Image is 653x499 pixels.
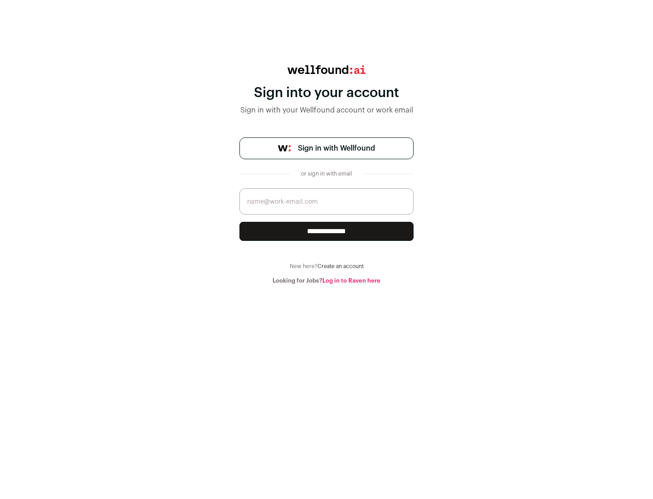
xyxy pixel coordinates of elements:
[239,188,414,215] input: name@work-email.com
[317,264,364,269] a: Create an account
[298,143,375,154] span: Sign in with Wellfound
[297,170,356,177] div: or sign in with email
[278,145,291,152] img: wellfound-symbol-flush-black-fb3c872781a75f747ccb3a119075da62bfe97bd399995f84a933054e44a575c4.png
[288,65,365,74] img: wellfound:ai
[239,277,414,284] div: Looking for Jobs?
[239,85,414,101] div: Sign into your account
[239,105,414,116] div: Sign in with your Wellfound account or work email
[239,263,414,270] div: New here?
[239,137,414,159] a: Sign in with Wellfound
[322,278,380,284] a: Log in to Raven here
